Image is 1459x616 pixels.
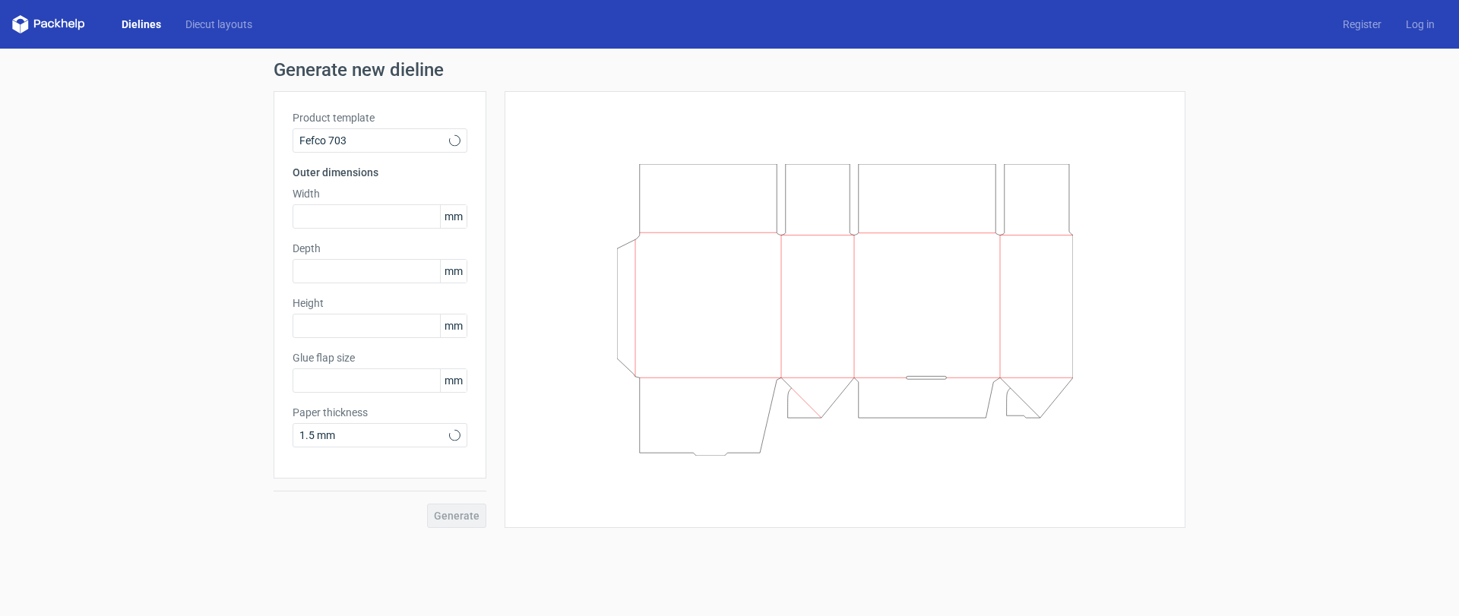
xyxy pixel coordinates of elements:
[1331,17,1394,32] a: Register
[293,350,467,365] label: Glue flap size
[293,165,467,180] h3: Outer dimensions
[109,17,173,32] a: Dielines
[173,17,264,32] a: Diecut layouts
[440,260,467,283] span: mm
[293,241,467,256] label: Depth
[440,369,467,392] span: mm
[299,133,449,148] span: Fefco 703
[299,428,449,443] span: 1.5 mm
[293,186,467,201] label: Width
[440,314,467,337] span: mm
[293,110,467,125] label: Product template
[293,405,467,420] label: Paper thickness
[293,295,467,311] label: Height
[274,61,1185,79] h1: Generate new dieline
[1394,17,1447,32] a: Log in
[440,205,467,228] span: mm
